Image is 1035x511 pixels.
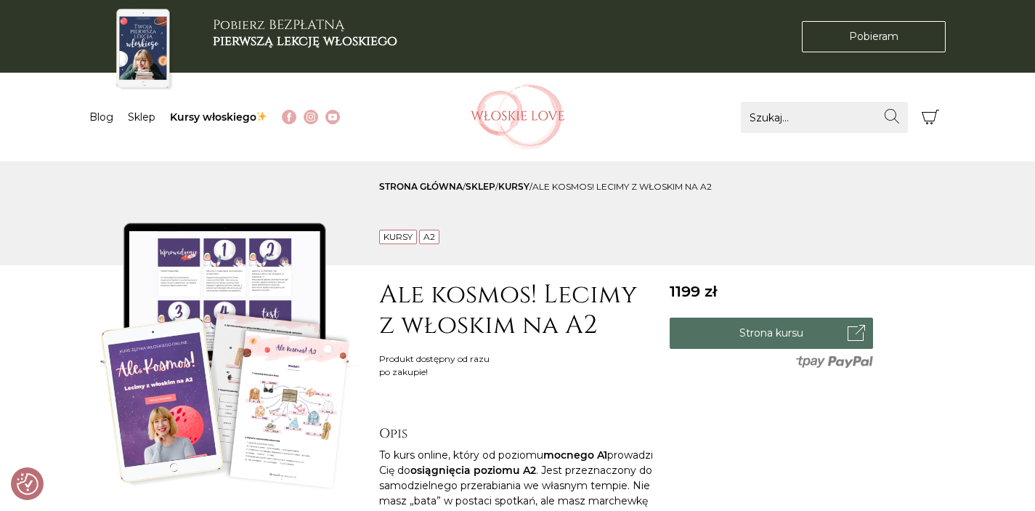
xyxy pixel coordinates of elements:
[379,353,490,379] div: Produkt dostępny od razu po zakupie!
[915,102,946,133] button: Koszyk
[741,102,908,133] input: Szukaj...
[213,17,397,49] h3: Pobierz BEZPŁATNĄ
[423,231,435,242] a: A2
[498,181,529,192] a: Kursy
[170,110,268,124] a: Kursy włoskiego
[17,473,38,495] button: Preferencje co do zgód
[379,280,655,341] h1: Ale kosmos! Lecimy z włoskim na A2
[128,110,155,124] a: Sklep
[379,181,712,192] span: / / /
[89,110,113,124] a: Blog
[256,111,267,121] img: ✨
[471,84,565,150] img: Włoskielove
[670,318,873,349] a: Strona kursu
[410,464,536,477] strong: osiągnięcia poziomu A2
[383,231,413,242] a: Kursy
[670,282,717,300] span: 1199
[17,473,38,495] img: Revisit consent button
[213,32,397,50] b: pierwszą lekcję włoskiego
[802,21,946,52] a: Pobieram
[379,181,463,192] a: Strona główna
[849,29,898,44] span: Pobieram
[379,426,655,442] h2: Opis
[543,448,607,462] strong: mocnego A1
[466,181,495,192] a: sklep
[532,181,712,192] span: Ale kosmos! Lecimy z włoskim na A2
